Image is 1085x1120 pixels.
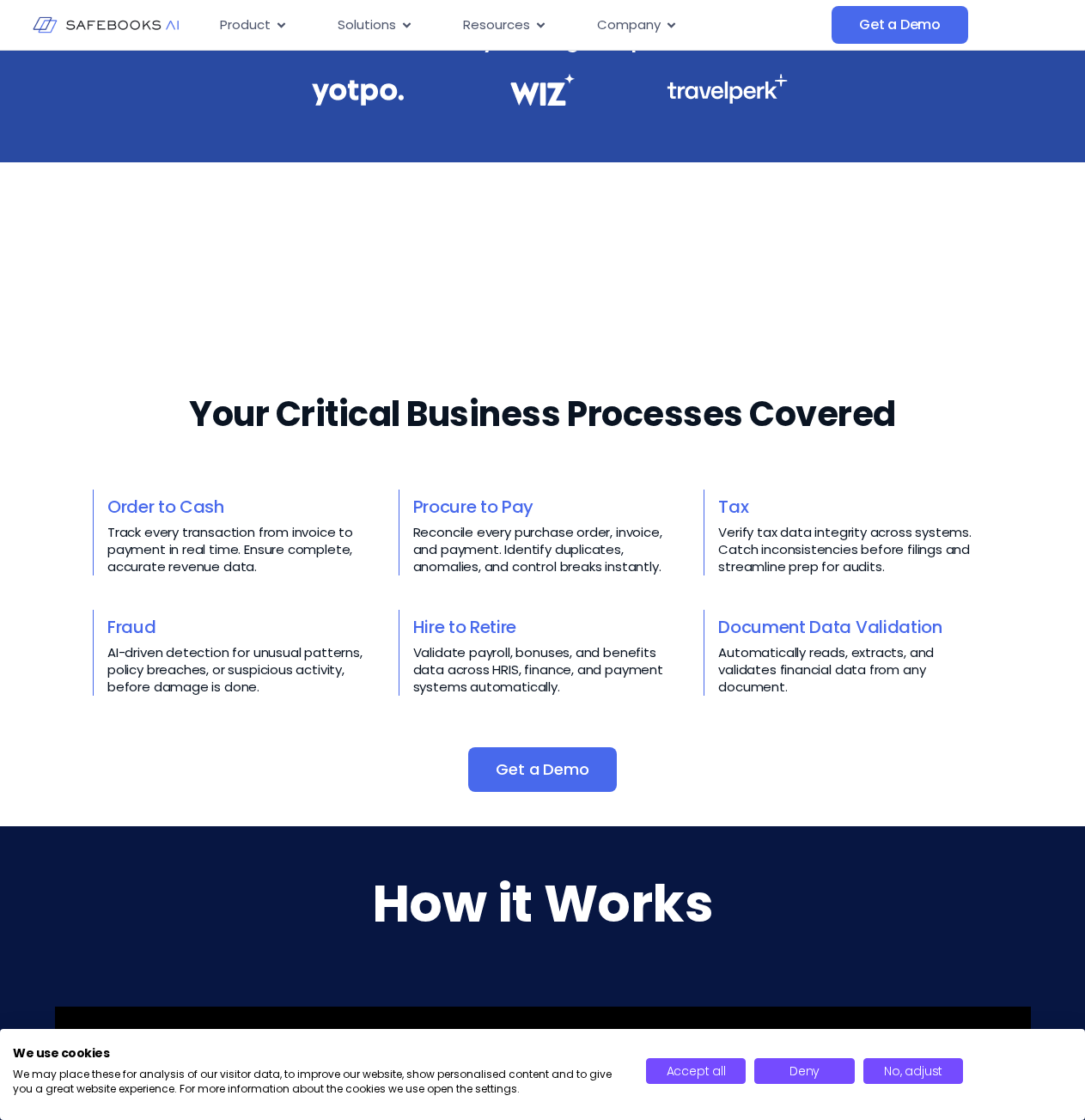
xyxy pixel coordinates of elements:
span: No, adjust [884,1062,942,1080]
button: Adjust cookie preferences [863,1058,964,1084]
span: Deny [789,1062,820,1080]
img: Financial Data Governance 3 [667,74,788,104]
a: Get a Demo [832,6,968,44]
h2: How it Works [55,880,1031,928]
nav: Menu [206,9,832,42]
p: AI-driven detection for unusual patterns, policy breaches, or suspicious activity, before damage ... [107,644,381,696]
p: Validate payroll, bonuses, and benefits data across HRIS, finance, and payment systems automatica... [413,644,687,696]
span: Resources [463,15,530,35]
p: Reconcile every purchase order, invoice, and payment. Identify duplicates, anomalies, and control... [413,524,687,575]
img: Financial Data Governance 2 [502,74,582,106]
p: Track every transaction from invoice to payment in real time. Ensure complete, accurate revenue d... [107,524,381,575]
p: Verify tax data integrity across systems. Catch inconsistencies before filings and streamline pre... [718,524,992,575]
a: Procure to Pay [413,495,534,519]
div: Menu Toggle [206,9,832,42]
h2: We use cookies [13,1045,620,1061]
a: Get a Demo [468,747,616,792]
a: Document Data Validation [718,615,942,639]
span: Accept all [667,1062,726,1080]
a: Tax [718,495,748,519]
button: Deny all cookies [754,1058,855,1084]
a: Hire to Retire [413,615,517,639]
span: Company [597,15,661,35]
span: Solutions [338,15,396,35]
h2: Your Critical Business Processes Covered​​ [189,390,896,438]
a: Order to Cash [107,495,224,519]
span: Get a Demo [859,16,941,33]
img: Financial Data Governance 1 [312,74,404,111]
span: Product [220,15,271,35]
p: Automatically reads, extracts, and validates financial data from any document. [718,644,992,696]
a: Fraud [107,615,155,639]
span: Get a Demo [496,761,588,778]
button: Accept all cookies [646,1058,747,1084]
p: We may place these for analysis of our visitor data, to improve our website, show personalised co... [13,1068,620,1097]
